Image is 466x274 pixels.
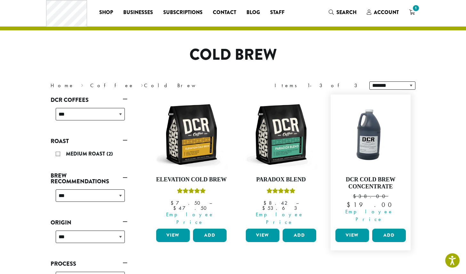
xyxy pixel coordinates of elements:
img: DCR-12oz-Paradox-Blend-Stock-scaled.png [244,98,318,171]
div: Rated 5.00 out of 5 [267,187,295,197]
span: – [296,200,299,206]
span: $ [173,205,179,211]
a: Elevation Cold BrewRated 5.00 out of 5 Employee Price [155,98,228,226]
a: View [246,229,279,242]
div: Items 1-3 of 3 [275,82,360,89]
span: $ [262,205,268,211]
button: Add [283,229,316,242]
span: (2) [107,150,113,157]
span: Staff [270,9,285,17]
span: $ [171,200,176,206]
span: 1 [412,4,420,12]
span: Employee Price [331,208,407,223]
a: Paradox BlendRated 5.00 out of 5 Employee Price [244,98,318,226]
div: Origin [51,228,127,251]
span: Contact [213,9,236,17]
h4: Paradox Blend [244,176,318,183]
span: Shop [99,9,113,17]
a: Brew Recommendations [51,170,127,187]
bdi: 53.63 [262,205,300,211]
span: $ [263,200,269,206]
a: Roast [51,136,127,147]
span: $ [353,193,358,200]
h4: DCR Cold Brew Concentrate [334,176,407,190]
span: › [81,80,83,89]
span: Search [336,9,357,16]
div: Brew Recommendations [51,187,127,209]
a: Shop [94,7,118,18]
a: Coffee [90,82,134,89]
bdi: 8.42 [263,200,290,206]
img: DCR-Cold-Brew-Concentrate.jpg [334,98,407,171]
span: Employee Price [152,211,228,226]
a: Staff [265,7,290,18]
div: DCR Coffees [51,105,127,128]
bdi: 47.50 [173,205,210,211]
a: DCR Coffees [51,95,127,105]
button: Add [372,229,406,242]
bdi: 7.50 [171,200,203,206]
span: – [209,200,212,206]
h4: Elevation Cold Brew [155,176,228,183]
a: Search [324,7,362,18]
a: Home [51,82,74,89]
span: Medium Roast [66,150,107,157]
div: Roast [51,147,127,163]
span: Employee Price [242,211,318,226]
bdi: 19.00 [347,201,394,209]
bdi: 38.00 [353,193,388,200]
span: Businesses [123,9,153,17]
h1: Cold Brew [46,46,420,64]
span: › [141,80,143,89]
span: Blog [246,9,260,17]
div: Rated 5.00 out of 5 [177,187,206,197]
span: Subscriptions [163,9,203,17]
img: DCR-12oz-Elevation-Cold-Brew-Stock-scaled.png [155,98,228,171]
span: Account [374,9,399,16]
a: Process [51,258,127,269]
a: View [335,229,369,242]
a: DCR Cold Brew Concentrate $38.00 Employee Price [334,98,407,226]
span: $ [347,201,353,209]
button: Add [193,229,227,242]
a: Origin [51,217,127,228]
nav: Breadcrumb [51,82,223,89]
a: View [156,229,190,242]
